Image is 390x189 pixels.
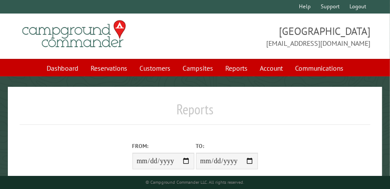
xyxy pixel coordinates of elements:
span: [GEOGRAPHIC_DATA] [EMAIL_ADDRESS][DOMAIN_NAME] [195,24,371,48]
img: Campground Commander [20,17,129,51]
h1: Reports [20,101,371,125]
a: Reports [220,60,253,76]
a: Communications [290,60,349,76]
a: Dashboard [41,60,84,76]
a: Reservations [85,60,132,76]
a: Account [254,60,288,76]
a: Campsites [177,60,218,76]
a: Customers [134,60,176,76]
label: To: [196,142,258,150]
label: From: [132,142,194,150]
small: © Campground Commander LLC. All rights reserved. [146,179,244,185]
